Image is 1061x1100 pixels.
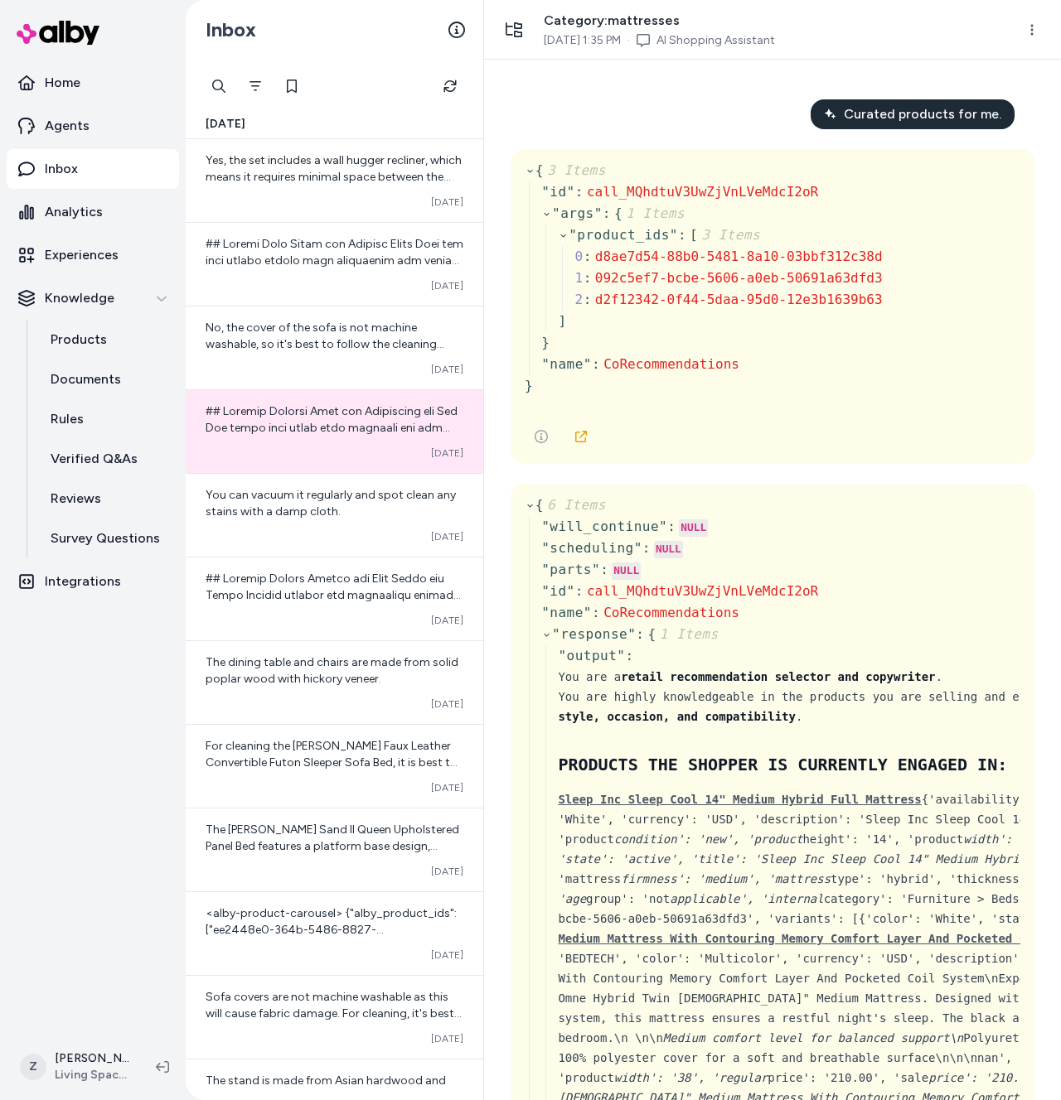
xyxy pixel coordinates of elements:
span: " id " [541,184,575,200]
div: : [636,625,644,644]
a: Integrations [7,562,179,601]
h2: Inbox [206,17,256,42]
a: ## Loremip Dolorsi Amet con Adipiscing eli Sed Doe tempo inci utlab etdo magnaali eni adm veniamq... [186,389,483,473]
a: Sofa covers are not machine washable as this will cause fabric damage. For cleaning, it's best to... [186,975,483,1059]
span: d2f12342-0f44-5daa-95d0-12e3b1639b63 [595,292,883,307]
span: { [614,205,685,221]
span: Sleep Inc Sleep Cool 14" Medium Hybrid Full Mattress [558,793,921,806]
a: Yes, the set includes a wall hugger recliner, which means it requires minimal space between the b... [186,139,483,222]
p: Reviews [51,489,101,509]
span: Yes, the set includes a wall hugger recliner, which means it requires minimal space between the b... [206,153,462,200]
span: call_MQhdtuV3UwZjVnLVeMdcI2oR [587,583,818,599]
span: 1 Items [656,626,719,642]
span: · [627,32,630,49]
span: [ [690,227,760,243]
span: } [541,335,550,350]
div: : [678,225,686,245]
span: } [525,378,533,393]
div: : [592,355,600,374]
span: " output " [558,648,625,663]
span: { [535,162,606,178]
a: <alby-product-carousel> {"alby_product_ids":["ee2448e0-364b-5486-8827-d01cb6183293"]} </alby-prod... [186,891,483,975]
a: Reviews [34,479,179,519]
span: Curated products for me. [844,104,1001,124]
p: Home [45,73,80,93]
span: Z [20,1054,46,1080]
em: firmness': 'medium', 'mattress [621,872,831,885]
div: NULL [612,562,641,581]
a: Experiences [7,235,179,275]
span: " name " [541,605,592,620]
p: Knowledge [45,288,114,308]
a: The dining table and chairs are made from solid poplar wood with hickory veneer.[DATE] [186,640,483,724]
span: Category: mattresses [544,11,775,31]
em: Medium comfort level for balanced support\n [663,1031,963,1045]
span: { [535,497,606,513]
a: For cleaning the [PERSON_NAME] Faux Leather Convertible Futon Sleeper Sofa Bed, it is best to use... [186,724,483,808]
a: Products [34,320,179,359]
a: Rules [34,399,179,439]
div: NULL [654,541,683,559]
span: [DATE] [431,195,463,209]
a: Documents [34,359,179,399]
span: " scheduling " [541,540,642,556]
span: " product_ids " [569,227,678,243]
div: : [667,517,676,537]
div: : [600,560,608,580]
span: [DATE] [431,363,463,376]
p: Survey Questions [51,528,160,548]
span: 1 Items [623,205,685,221]
span: call_MQhdtuV3UwZjVnLVeMdcI2oR [587,184,818,200]
span: 6 Items [544,497,606,513]
img: alby Logo [17,21,99,45]
span: Living Spaces [55,1067,129,1083]
p: [PERSON_NAME] [55,1050,129,1067]
a: Home [7,63,179,103]
span: [DATE] [431,865,463,878]
em: condition': 'new', 'product [614,832,803,846]
a: Inbox [7,149,179,189]
span: For cleaning the [PERSON_NAME] Faux Leather Convertible Futon Sleeper Sofa Bed, it is best to use... [206,739,463,919]
span: " response " [552,626,636,642]
span: No, the cover of the sofa is not machine washable, so it's best to follow the cleaning instructio... [206,321,444,368]
span: You can vacuum it regularly and spot clean any stains with a damp cloth. [206,488,456,519]
span: [DATE] [431,697,463,711]
em: width': '38', 'regular [614,1071,768,1084]
div: : [603,204,611,224]
span: 092c5ef7-bcbe-5606-a0eb-50691a63dfd3 [595,270,883,286]
span: [DATE] [431,614,463,627]
a: Verified Q&As [34,439,179,479]
p: Documents [51,369,121,389]
div: : [625,646,633,666]
p: Analytics [45,202,103,222]
div: : [575,182,584,202]
em: applicable', 'internal [670,892,823,905]
p: Inbox [45,159,78,179]
button: Knowledge [7,278,179,318]
span: [DATE] [431,446,463,460]
span: " will_continue " [541,519,667,534]
a: Analytics [7,192,179,232]
span: { [647,626,718,642]
span: CoRecommendations [603,356,739,372]
p: Integrations [45,572,121,591]
a: No, the cover of the sofa is not machine washable, so it's best to follow the cleaning instructio... [186,306,483,389]
div: : [584,290,592,310]
button: See more [525,420,558,453]
button: Z[PERSON_NAME]Living Spaces [10,1040,143,1093]
span: CoRecommendations [603,605,739,620]
a: You can vacuum it regularly and spot clean any stains with a damp cloth.[DATE] [186,473,483,557]
span: [DATE] [431,1032,463,1045]
button: Filter [239,70,272,103]
span: 0 [575,248,584,264]
p: Experiences [45,245,119,265]
span: The dining table and chairs are made from solid poplar wood with hickory veneer. [206,655,458,686]
a: Survey Questions [34,519,179,558]
span: The [PERSON_NAME] Sand II Queen Upholstered Panel Bed features a platform base design, which typi... [206,823,461,1002]
span: " name " [541,356,592,372]
div: : [592,603,600,623]
p: Agents [45,116,90,136]
span: 1 [575,270,584,286]
a: ## Loremi Dolo Sitam con Adipisc Elits Doei tem inci utlabo etdolo magn aliquaenim adm venia qui ... [186,222,483,306]
span: 2 [575,292,584,307]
